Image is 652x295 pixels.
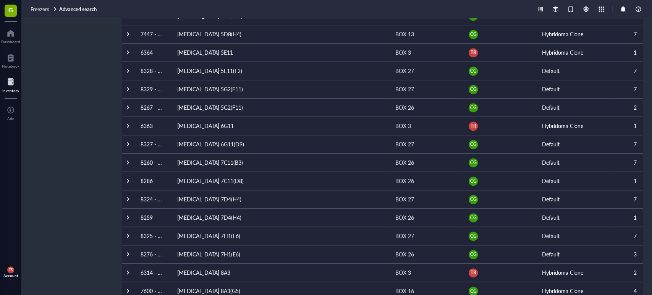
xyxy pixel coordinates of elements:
[171,263,389,282] td: [MEDICAL_DATA] 8A3
[470,288,476,295] span: CG
[395,250,414,258] div: BOX 26
[536,62,609,80] td: Default
[134,172,171,190] td: 8286
[134,208,171,227] td: 8259
[470,214,476,221] span: CG
[171,245,389,263] td: [MEDICAL_DATA] 7H1(E6)
[470,196,476,203] span: CG
[395,48,411,57] div: BOX 3
[171,98,389,117] td: [MEDICAL_DATA] 5G2(F11)
[395,287,414,295] div: BOX 16
[2,64,19,68] div: Notebook
[9,268,13,272] span: TR
[536,208,609,227] td: Default
[395,122,411,130] div: BOX 3
[171,190,389,208] td: [MEDICAL_DATA] 7D4(H4)
[134,43,171,62] td: 6364
[1,27,20,44] a: Dashboard
[395,177,414,185] div: BOX 26
[171,208,389,227] td: [MEDICAL_DATA] 7D4(H4)
[134,245,171,263] td: 8276 - 8285
[470,31,476,38] span: CG
[171,117,389,135] td: [MEDICAL_DATA] 6G11
[609,172,643,190] td: 1
[171,80,389,98] td: [MEDICAL_DATA] 5G2(F11)
[134,153,171,172] td: 8260 - 8266
[134,190,171,208] td: 8324 - 8373
[609,62,643,80] td: 7
[536,190,609,208] td: Default
[2,88,19,93] div: Inventory
[171,227,389,245] td: [MEDICAL_DATA] 7H1(E6)
[609,245,643,263] td: 3
[395,66,414,75] div: BOX 27
[470,123,476,130] span: TR
[395,30,414,38] div: BOX 13
[171,25,389,43] td: [MEDICAL_DATA] 5D8(H4)
[536,43,609,62] td: Hybridoma Clone
[536,117,609,135] td: Hybridoma Clone
[470,86,476,93] span: CG
[134,117,171,135] td: 6363
[609,227,643,245] td: 7
[470,178,476,185] span: CG
[536,263,609,282] td: Hybridoma Clone
[609,25,643,43] td: 7
[134,80,171,98] td: 8329 - 8385
[134,25,171,43] td: 7447 - 7503
[395,85,414,93] div: BOX 27
[134,227,171,245] td: 8325 - 8381
[470,269,476,276] span: TR
[395,268,411,277] div: BOX 3
[7,116,15,121] div: Add
[171,153,389,172] td: [MEDICAL_DATA] 7C11(B3)
[470,251,476,258] span: CG
[470,141,476,148] span: CG
[134,98,171,117] td: 8267 - 8268
[171,62,389,80] td: [MEDICAL_DATA] 5E11(F2)
[395,140,414,148] div: BOX 27
[3,273,18,278] div: Account
[536,245,609,263] td: Default
[2,76,19,93] a: Inventory
[134,62,171,80] td: 8328 - 8384
[8,5,13,15] span: G
[470,159,476,166] span: CG
[1,39,20,44] div: Dashboard
[536,153,609,172] td: Default
[609,208,643,227] td: 1
[395,158,414,167] div: BOX 26
[470,49,476,56] span: TR
[395,195,414,203] div: BOX 27
[609,98,643,117] td: 2
[609,190,643,208] td: 7
[609,263,643,282] td: 2
[470,104,476,111] span: CG
[536,98,609,117] td: Default
[2,52,19,68] a: Notebook
[31,5,49,13] span: Freezers
[395,232,414,240] div: BOX 27
[395,103,414,112] div: BOX 26
[395,213,414,222] div: BOX 26
[470,233,476,240] span: CG
[536,135,609,153] td: Default
[609,135,643,153] td: 7
[171,135,389,153] td: [MEDICAL_DATA] 6G11(D9)
[609,43,643,62] td: 1
[59,6,98,13] a: Advanced search
[536,25,609,43] td: Hybridoma Clone
[134,135,171,153] td: 8327 - 8383
[171,43,389,62] td: [MEDICAL_DATA] 5E11
[536,172,609,190] td: Default
[470,68,476,75] span: CG
[609,80,643,98] td: 7
[31,6,58,13] a: Freezers
[536,80,609,98] td: Default
[536,227,609,245] td: Default
[609,117,643,135] td: 1
[171,172,389,190] td: [MEDICAL_DATA] 7C11(D8)
[609,153,643,172] td: 7
[134,263,171,282] td: 6314 - 6315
